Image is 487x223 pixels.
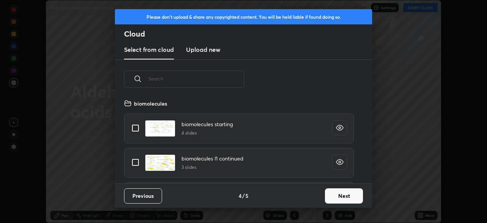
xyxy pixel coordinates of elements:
input: Search [148,63,244,95]
img: 1695917182C38V8D.pdf [145,154,175,171]
h4: 4 [239,192,242,200]
h4: biomolecules starting [181,120,233,128]
h5: 4 slides [181,130,233,136]
h4: biomolecules l1 continued [181,154,243,162]
h4: / [242,192,245,200]
h4: biomolecules [134,99,167,107]
div: Please don't upload & share any copyrighted content. You will be held liable if found doing so. [115,9,372,24]
h5: 3 slides [181,164,243,171]
button: Previous [124,188,162,204]
h3: Upload new [186,45,220,54]
button: Next [325,188,363,204]
h3: Select from cloud [124,45,174,54]
img: 1695917160YCTFGQ.pdf [145,120,175,137]
h2: Cloud [124,29,372,39]
h4: 5 [245,192,248,200]
div: grid [115,96,363,183]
